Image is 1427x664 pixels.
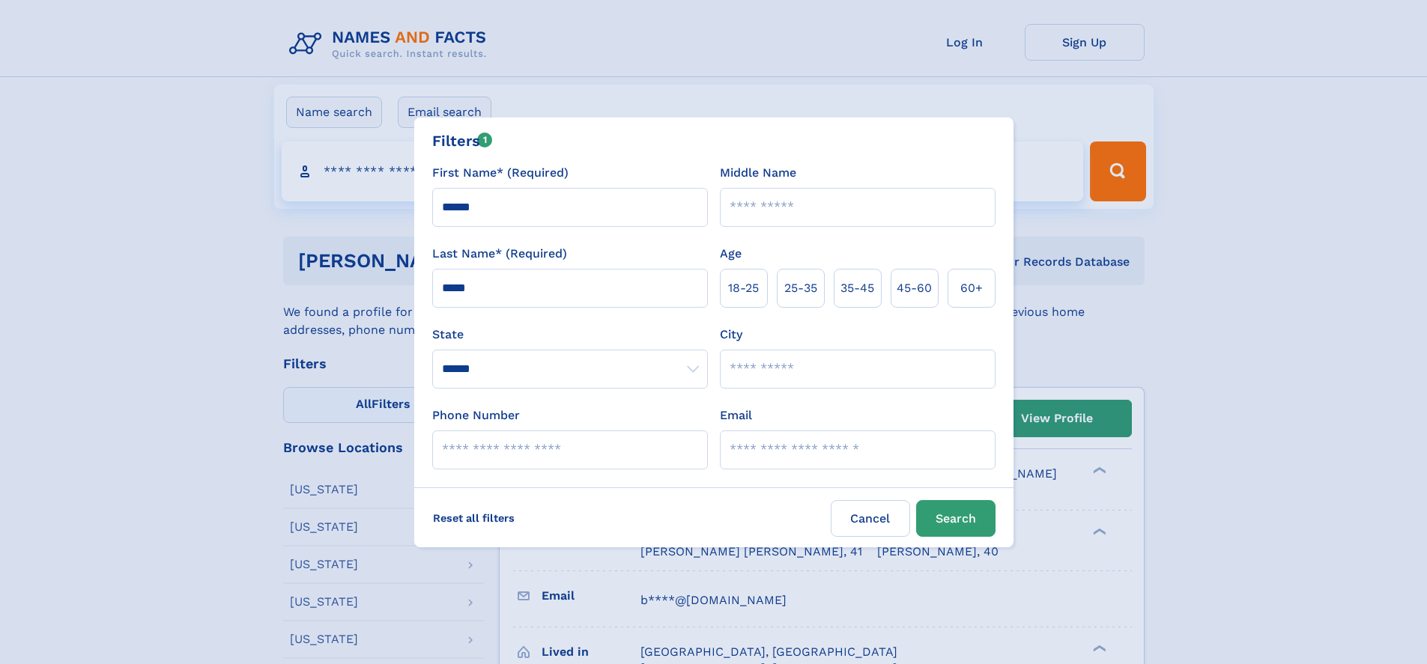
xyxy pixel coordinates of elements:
button: Search [916,500,996,537]
div: Filters [432,130,493,152]
label: First Name* (Required) [432,164,569,182]
span: 18‑25 [728,279,759,297]
label: Middle Name [720,164,796,182]
span: 35‑45 [840,279,874,297]
span: 25‑35 [784,279,817,297]
label: City [720,326,742,344]
span: 60+ [960,279,983,297]
label: Phone Number [432,406,520,424]
label: State [432,326,708,344]
label: Last Name* (Required) [432,245,567,263]
span: 45‑60 [897,279,932,297]
label: Age [720,245,742,263]
label: Email [720,406,752,424]
label: Reset all filters [423,500,524,536]
label: Cancel [831,500,910,537]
